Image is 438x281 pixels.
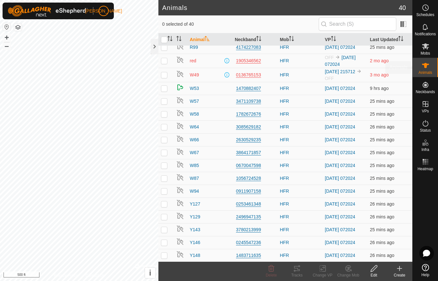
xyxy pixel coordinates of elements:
span: W53 [190,85,199,92]
span: Neckbands [416,90,435,94]
th: Animal [187,33,232,46]
a: [DATE] 072024 [325,253,355,258]
p-sorticon: Activate to sort [331,37,336,42]
button: Reset Map [3,23,11,31]
div: Edit [361,272,387,278]
span: 26 Aug 2025 at 6:32 am [370,163,394,168]
span: W64 [190,124,199,130]
p-sorticon: Activate to sort [205,37,210,42]
th: VP [322,33,367,46]
p-sorticon: Activate to sort [256,37,261,42]
span: Y148 [190,252,200,259]
img: returning off [176,238,184,245]
a: [DATE] 072024 [325,55,356,67]
span: 12 May 2025 at 2:32 pm [370,72,389,77]
a: Help [413,261,438,279]
a: [DATE] 072024 [325,86,355,91]
div: Create [387,272,412,278]
a: Privacy Policy [54,273,78,278]
input: Search (S) [319,17,396,31]
span: 26 Aug 2025 at 6:33 am [370,176,394,181]
span: Notifications [415,32,436,36]
img: returning off [176,148,184,155]
div: Tracks [284,272,310,278]
span: Status [420,128,431,132]
img: returning off [176,109,184,117]
a: [DATE] 072024 [325,163,355,168]
div: HFR [280,175,320,182]
span: Animals [418,71,432,75]
a: [DATE] 215712 [325,69,355,74]
span: 0 selected of 40 [162,21,319,28]
span: 26 Aug 2025 at 6:32 am [370,150,394,155]
span: W94 [190,188,199,195]
img: returning off [176,250,184,258]
span: OFF [325,55,334,60]
span: i [149,268,151,277]
h2: Animals [162,4,399,12]
div: HFR [280,214,320,220]
span: Help [421,273,429,277]
p-sorticon: Activate to sort [289,37,294,42]
span: W85 [190,162,199,169]
img: to [335,55,340,60]
img: to [357,69,362,74]
span: 40 [399,3,406,13]
a: [DATE] 072024 [325,214,355,219]
span: Y127 [190,201,200,207]
div: HFR [280,136,320,143]
div: Change VP [310,272,335,278]
span: 26 Aug 2025 at 6:32 am [370,214,394,219]
span: 26 Aug 2025 at 6:33 am [370,189,394,194]
div: HFR [280,124,320,130]
img: returning off [176,186,184,194]
img: returning off [176,122,184,130]
span: Y146 [190,239,200,246]
img: returning off [176,70,184,78]
span: Mobs [421,51,430,55]
span: W66 [190,136,199,143]
span: W58 [190,111,199,118]
span: W67 [190,149,199,156]
div: HFR [280,149,320,156]
div: HFR [280,111,320,118]
th: Last Updated [367,33,412,46]
th: Mob [277,33,322,46]
img: Gallagher Logo [8,5,88,17]
button: + [3,34,11,41]
div: HFR [280,57,320,64]
a: [DATE] 072024 [325,137,355,142]
a: [DATE] 072024 [325,189,355,194]
span: W87 [190,175,199,182]
img: returning off [176,96,184,104]
p-sorticon: Activate to sort [167,37,173,42]
a: [DATE] 072024 [325,99,355,104]
p-sorticon: Activate to sort [176,37,181,42]
span: 26 Aug 2025 at 6:32 am [370,201,394,206]
span: Schedules [416,13,434,17]
div: HFR [280,252,320,259]
img: returning off [176,135,184,143]
img: returning off [176,56,184,64]
a: [DATE] 072024 [325,201,355,206]
button: Map Layers [14,23,22,31]
span: [PERSON_NAME] [85,8,122,14]
img: returning off [176,199,184,207]
span: Y143 [190,226,200,233]
span: 27 May 2025 at 1:02 pm [370,58,389,63]
div: HFR [280,72,320,78]
a: [DATE] 072024 [325,111,355,117]
a: [DATE] 072024 [325,45,355,50]
img: returning off [176,225,184,233]
a: Contact Us [86,273,105,278]
span: 26 Aug 2025 at 6:32 am [370,111,394,117]
span: 26 Aug 2025 at 6:32 am [370,240,394,245]
span: W49 [190,72,199,78]
span: 26 Aug 2025 at 6:32 am [370,99,394,104]
div: HFR [280,226,320,233]
span: OFF [325,76,334,81]
img: returning off [176,212,184,220]
div: HFR [280,98,320,105]
span: Heatmap [417,167,433,171]
img: returning off [176,173,184,181]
